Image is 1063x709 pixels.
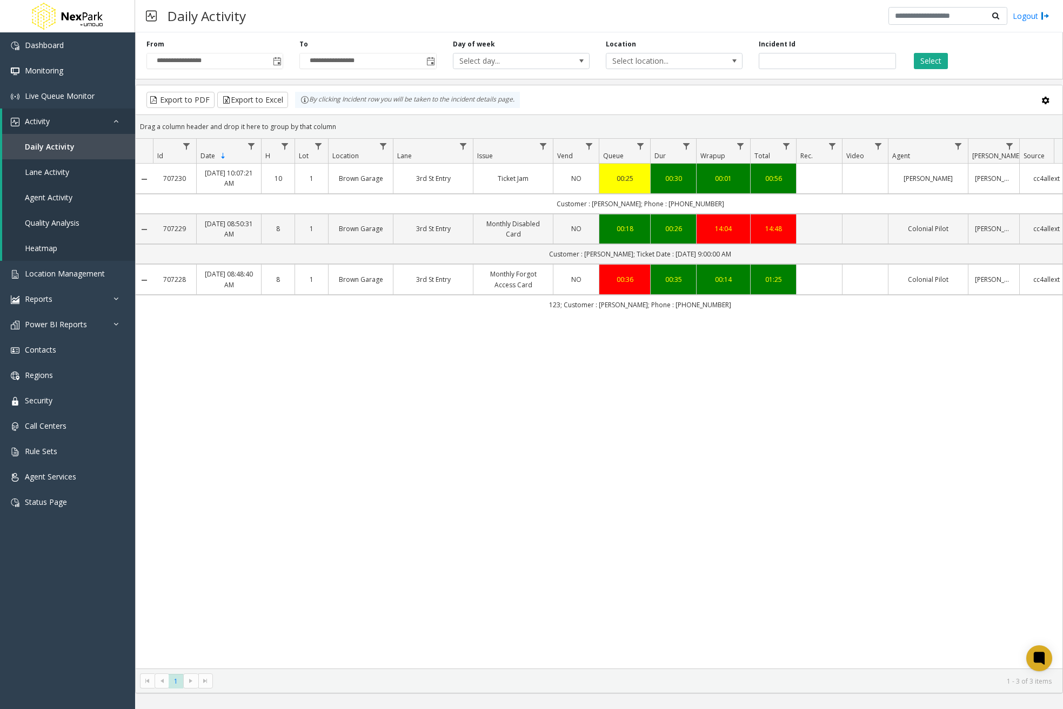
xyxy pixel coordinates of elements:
a: Agent Filter Menu [951,139,966,153]
label: To [299,39,308,49]
img: 'icon' [11,118,19,126]
span: Page 1 [169,674,183,688]
div: Drag a column header and drop it here to group by that column [136,117,1062,136]
span: Select location... [606,53,715,69]
span: Power BI Reports [25,319,87,329]
a: Lot Filter Menu [311,139,326,153]
h3: Daily Activity [162,3,251,29]
a: Logout [1013,10,1049,22]
a: Lane Filter Menu [456,139,471,153]
span: Quality Analysis [25,218,79,228]
a: Wrapup Filter Menu [733,139,748,153]
div: 01:25 [757,274,790,285]
a: Agent Activity [2,185,135,210]
span: Toggle popup [271,53,283,69]
a: Rec. Filter Menu [825,139,840,153]
a: Daily Activity [2,134,135,159]
a: 00:14 [703,274,744,285]
a: Total Filter Menu [779,139,794,153]
a: [DATE] 10:07:21 AM [203,168,255,188]
a: Ticket Jam [480,173,546,184]
a: 14:04 [703,224,744,234]
a: Collapse Details [136,175,153,184]
img: 'icon' [11,473,19,482]
img: 'icon' [11,92,19,101]
a: 10 [268,173,288,184]
a: H Filter Menu [278,139,292,153]
a: 1 [302,274,322,285]
img: 'icon' [11,397,19,406]
a: Activity [2,109,135,134]
img: logout [1041,10,1049,22]
span: Live Queue Monitor [25,91,95,101]
a: Heatmap [2,235,135,261]
button: Export to PDF [146,92,215,108]
span: Select day... [453,53,562,69]
a: Lane Activity [2,159,135,185]
img: 'icon' [11,372,19,380]
span: Queue [603,151,624,160]
a: 3rd St Entry [400,274,466,285]
a: [DATE] 08:50:31 AM [203,219,255,239]
span: Regions [25,370,53,380]
span: Location Management [25,268,105,279]
div: 00:01 [703,173,744,184]
img: 'icon' [11,346,19,355]
a: 1 [302,224,322,234]
span: Heatmap [25,243,57,253]
a: Brown Garage [335,224,386,234]
img: 'icon' [11,42,19,50]
img: 'icon' [11,422,19,431]
a: Collapse Details [136,225,153,234]
label: Location [606,39,636,49]
a: [PERSON_NAME] [895,173,961,184]
div: 00:25 [606,173,644,184]
img: 'icon' [11,321,19,329]
img: 'icon' [11,498,19,507]
a: Queue Filter Menu [633,139,648,153]
a: 707228 [159,274,190,285]
kendo-pager-info: 1 - 3 of 3 items [219,677,1052,686]
span: Agent Activity [25,192,72,202]
span: Security [25,395,52,406]
a: Issue Filter Menu [536,139,551,153]
a: 8 [268,224,288,234]
a: 00:26 [657,224,690,234]
span: Agent Services [25,471,76,482]
span: Toggle popup [424,53,436,69]
span: Contacts [25,345,56,355]
span: NO [571,224,581,233]
a: 00:56 [757,173,790,184]
span: Total [754,151,770,160]
span: Source [1024,151,1045,160]
a: Monthly Disabled Card [480,219,546,239]
a: [PERSON_NAME] [975,224,1013,234]
a: Brown Garage [335,173,386,184]
div: 00:18 [606,224,644,234]
a: Parker Filter Menu [1002,139,1017,153]
a: NO [560,224,592,234]
span: Lane Activity [25,167,69,177]
span: Lane [397,151,412,160]
a: Location Filter Menu [376,139,391,153]
button: Export to Excel [217,92,288,108]
span: Dur [654,151,666,160]
span: Daily Activity [25,141,75,152]
button: Select [914,53,948,69]
span: Reports [25,294,52,304]
span: Date [200,151,215,160]
a: 14:48 [757,224,790,234]
label: From [146,39,164,49]
label: Day of week [453,39,495,49]
a: 1 [302,173,322,184]
a: 00:30 [657,173,690,184]
span: NO [571,275,581,284]
div: By clicking Incident row you will be taken to the incident details page. [295,92,520,108]
span: Issue [477,151,493,160]
a: 707229 [159,224,190,234]
span: Monitoring [25,65,63,76]
a: Colonial Pilot [895,224,961,234]
a: [DATE] 08:48:40 AM [203,269,255,289]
